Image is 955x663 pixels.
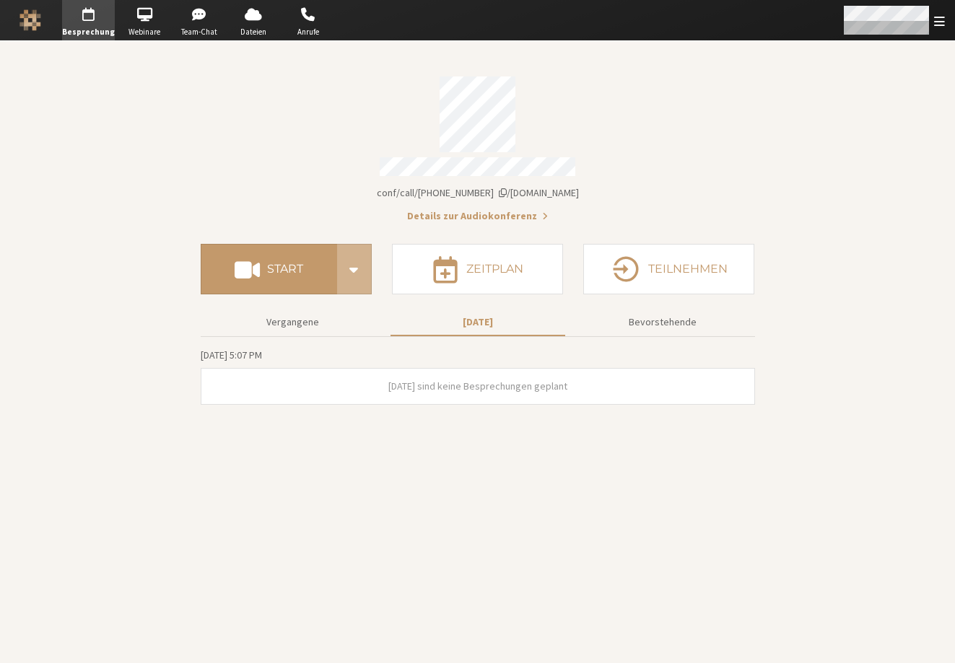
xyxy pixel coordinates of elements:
iframe: Chat [919,625,944,653]
span: [DATE] sind keine Besprechungen geplant [388,379,567,392]
button: Kopieren des Links zu meinem BesprechungsraumKopieren des Links zu meinem Besprechungsraum [377,185,579,201]
section: Heutige Besprechungen [201,347,755,405]
section: Kontodaten [201,66,755,224]
span: [DATE] 5:07 PM [201,348,262,361]
span: Kopieren des Links zu meinem Besprechungsraum [377,186,579,199]
button: Start [201,244,337,294]
button: Vergangene [206,309,380,335]
span: Besprechung [62,26,115,38]
span: Anrufe [283,26,333,38]
button: Details zur Audiokonferenz [407,208,548,224]
span: Team-Chat [174,26,224,38]
span: Webinare [119,26,170,38]
button: Teilnehmen [583,244,754,294]
button: Bevorstehende [575,309,750,335]
h4: Start [267,263,303,275]
span: Dateien [228,26,279,38]
img: Iotum [19,9,41,31]
button: Zeitplan [392,244,563,294]
h4: Zeitplan [466,263,523,275]
button: [DATE] [391,309,565,335]
h4: Teilnehmen [648,263,728,275]
div: Start conference options [337,244,372,294]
